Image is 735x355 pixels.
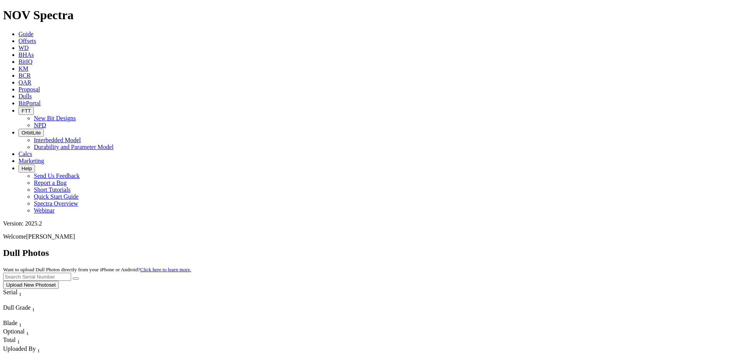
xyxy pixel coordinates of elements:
[34,179,67,186] a: Report a Bug
[3,328,30,337] div: Sort None
[18,31,33,37] a: Guide
[26,330,29,336] sub: 1
[140,267,191,272] a: Click here to learn more.
[19,322,22,328] sub: 1
[3,233,732,240] p: Welcome
[3,313,57,320] div: Column Menu
[3,345,75,354] div: Uploaded By Sort None
[3,328,25,335] span: Optional
[18,93,32,100] a: Dulls
[17,339,20,345] sub: 1
[18,107,34,115] button: FTT
[37,348,40,353] sub: 1
[18,86,40,93] a: Proposal
[18,72,31,79] a: BCR
[22,108,31,114] span: FTT
[18,164,35,173] button: Help
[3,304,57,320] div: Sort None
[34,186,71,193] a: Short Tutorials
[18,158,44,164] a: Marketing
[18,45,29,51] a: WD
[22,166,32,171] span: Help
[3,281,59,289] button: Upload New Photoset
[17,337,20,343] span: Sort None
[3,248,732,258] h2: Dull Photos
[3,328,30,337] div: Optional Sort None
[3,337,16,343] span: Total
[3,220,732,227] div: Version: 2025.2
[34,193,78,200] a: Quick Start Guide
[3,273,71,281] input: Search Serial Number
[34,115,76,121] a: New Bit Designs
[22,130,41,136] span: OrbitLite
[3,289,36,304] div: Sort None
[37,345,40,352] span: Sort None
[18,129,44,137] button: OrbitLite
[3,320,30,328] div: Blade Sort None
[3,8,732,22] h1: NOV Spectra
[3,345,36,352] span: Uploaded By
[18,58,32,65] a: BitIQ
[18,100,41,106] a: BitPortal
[18,38,36,44] a: Offsets
[3,320,30,328] div: Sort None
[26,328,29,335] span: Sort None
[3,337,30,345] div: Total Sort None
[34,122,46,128] a: NPD
[18,51,34,58] a: BHAs
[19,289,22,295] span: Sort None
[32,304,35,311] span: Sort None
[26,233,75,240] span: [PERSON_NAME]
[3,267,191,272] small: Want to upload Dull Photos directly from your iPhone or Android?
[3,289,17,295] span: Serial
[34,137,81,143] a: Interbedded Model
[34,173,80,179] a: Send Us Feedback
[34,144,114,150] a: Durability and Parameter Model
[18,79,32,86] a: OAR
[32,307,35,312] sub: 1
[3,297,36,304] div: Column Menu
[18,65,28,72] a: KM
[18,151,32,157] a: Calcs
[3,304,31,311] span: Dull Grade
[19,291,22,297] sub: 1
[3,337,30,345] div: Sort None
[3,289,36,297] div: Serial Sort None
[34,207,55,214] a: Webinar
[19,320,22,326] span: Sort None
[3,320,17,326] span: Blade
[3,304,57,313] div: Dull Grade Sort None
[34,200,78,207] a: Spectra Overview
